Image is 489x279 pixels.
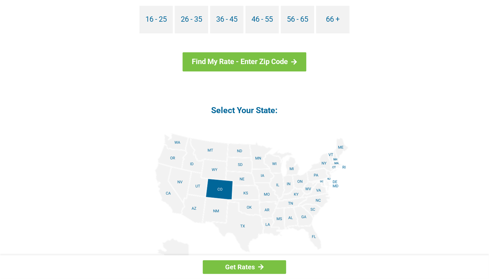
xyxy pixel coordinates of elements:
[210,6,243,33] a: 36 - 45
[139,6,173,33] a: 16 - 25
[316,6,350,33] a: 66 +
[203,260,286,274] a: Get Rates
[175,6,208,33] a: 26 - 35
[84,105,405,116] h4: Select Your State:
[183,52,307,71] a: Find My Rate - Enter Zip Code
[246,6,279,33] a: 46 - 55
[281,6,314,33] a: 56 - 65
